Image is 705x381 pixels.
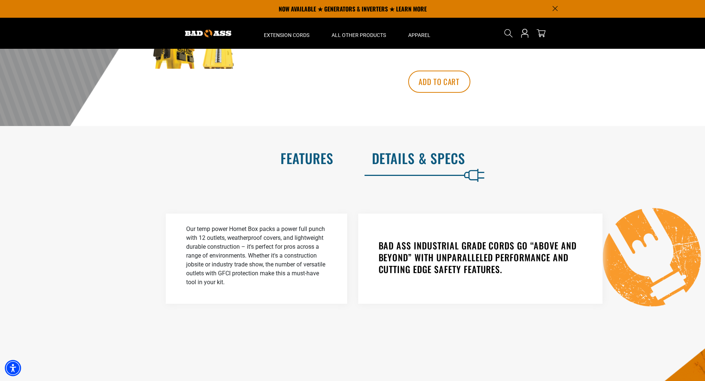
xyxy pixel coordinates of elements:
[397,18,442,49] summary: Apparel
[320,18,397,49] summary: All Other Products
[408,32,430,38] span: Apparel
[519,18,531,49] a: Open this option
[372,150,690,166] h2: Details & Specs
[535,29,547,38] a: cart
[332,32,386,38] span: All Other Products
[16,150,333,166] h2: Features
[186,225,325,286] span: Our temp power Hornet Box packs a power full punch with 12 outlets, weatherproof covers, and ligh...
[185,30,231,37] img: Bad Ass Extension Cords
[264,32,309,38] span: Extension Cords
[379,239,582,275] h3: BAD ASS INDUSTRIAL GRADE CORDS GO “ABOVE AND BEYOND” WITH UNPARALLELED PERFORMANCE AND CUTTING ED...
[5,360,21,376] div: Accessibility Menu
[408,71,470,93] button: Add to cart
[253,18,320,49] summary: Extension Cords
[503,27,514,39] summary: Search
